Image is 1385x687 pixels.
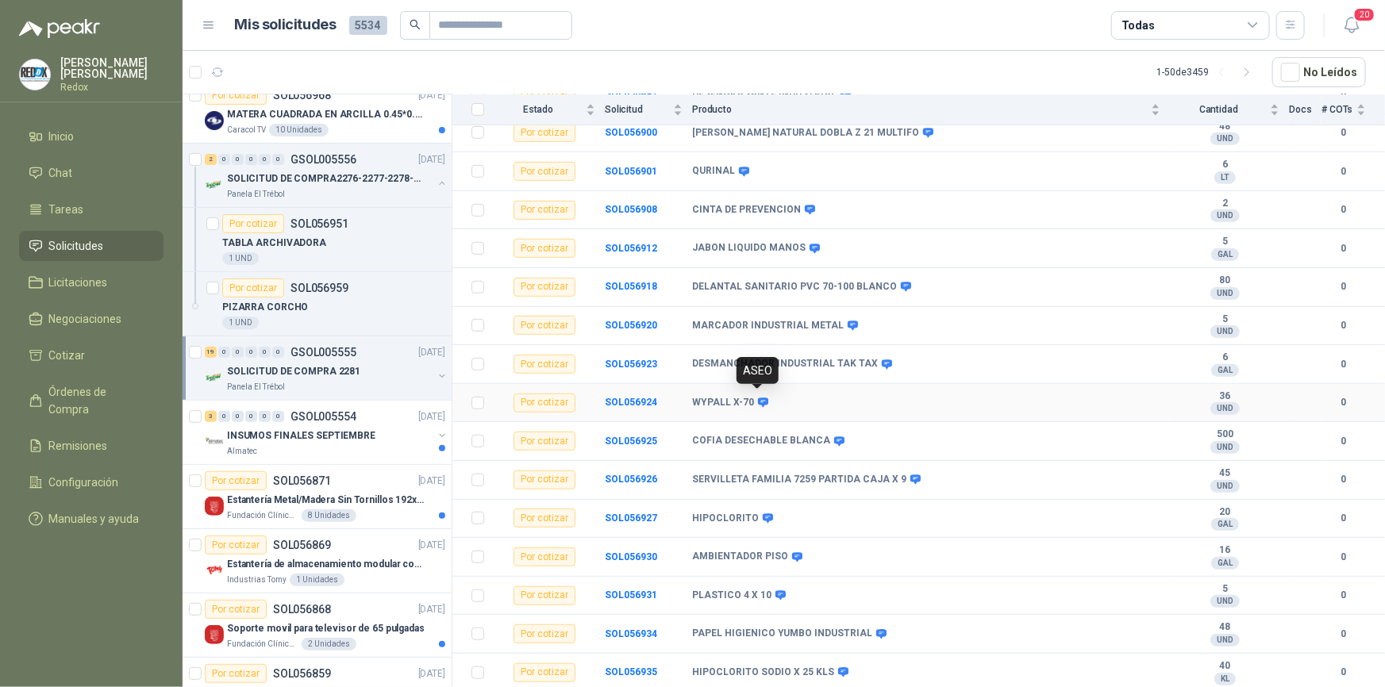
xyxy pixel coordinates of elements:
[259,347,271,358] div: 0
[227,428,375,443] p: INSUMOS FINALES SEPTIEMBRE
[692,628,872,640] b: PAPEL HIGIENICO YUMBO INDUSTRIAL
[692,397,754,409] b: WYPALL X-70
[605,166,657,177] a: SOL056901
[605,243,657,254] a: SOL056912
[60,83,164,92] p: Redox
[222,278,284,297] div: Por cotizar
[605,666,657,677] b: SOL056935
[232,154,244,165] div: 0
[514,355,575,374] div: Por cotizar
[514,663,575,682] div: Por cotizar
[605,551,657,562] a: SOL056930
[227,188,285,201] p: Panela El Trébol
[19,231,164,261] a: Solicitudes
[205,368,224,387] img: Company Logo
[1322,472,1366,487] b: 0
[418,88,445,103] p: [DATE]
[1214,171,1236,184] div: LT
[1210,480,1240,493] div: UND
[605,359,657,370] a: SOL056923
[49,437,108,455] span: Remisiones
[19,304,164,334] a: Negociaciones
[1289,94,1322,125] th: Docs
[205,497,224,516] img: Company Logo
[605,474,657,485] b: SOL056926
[1322,588,1366,603] b: 0
[1170,428,1279,441] b: 500
[1170,159,1279,171] b: 6
[222,317,259,329] div: 1 UND
[273,668,331,679] p: SOL056859
[227,638,298,651] p: Fundación Clínica Shaio
[60,57,164,79] p: [PERSON_NAME] [PERSON_NAME]
[183,465,452,529] a: Por cotizarSOL056871[DATE] Company LogoEstantería Metal/Madera Sin Tornillos 192x100x50 cm 5 Nive...
[227,381,285,393] p: Panela El Trébol
[1210,132,1240,145] div: UND
[245,411,257,422] div: 0
[1211,557,1239,570] div: GAL
[692,165,735,178] b: QURINAL
[514,393,575,413] div: Por cotizar
[19,121,164,152] a: Inicio
[205,347,217,358] div: 19
[232,347,244,358] div: 0
[222,252,259,265] div: 1 UND
[605,589,657,601] b: SOL056931
[1322,511,1366,526] b: 0
[218,154,230,165] div: 0
[1322,550,1366,565] b: 0
[1322,665,1366,680] b: 0
[205,432,224,451] img: Company Logo
[418,538,445,553] p: [DATE]
[205,600,267,619] div: Por cotizar
[1170,467,1279,480] b: 45
[418,602,445,617] p: [DATE]
[1322,357,1366,372] b: 0
[1210,634,1240,647] div: UND
[692,435,830,447] b: COFIA DESECHABLE BLANCA
[692,281,897,294] b: DELANTAL SANITARIO PVC 70-100 BLANCO
[183,529,452,593] a: Por cotizarSOL056869[DATE] Company LogoEstantería de almacenamiento modular con organizadores abi...
[494,104,583,115] span: Estado
[19,504,164,534] a: Manuales y ayuda
[1170,94,1289,125] th: Cantidad
[227,171,425,186] p: SOLICITUD DE COMPRA2276-2277-2278-2284-2285-
[302,509,356,522] div: 8 Unidades
[49,474,119,491] span: Configuración
[273,604,331,615] p: SOL056868
[290,154,356,165] p: GSOL005556
[19,377,164,424] a: Órdenes de Compra
[1322,627,1366,642] b: 0
[514,239,575,258] div: Por cotizar
[1170,390,1279,403] b: 36
[272,154,284,165] div: 0
[205,535,267,555] div: Por cotizar
[1170,506,1279,519] b: 20
[205,86,267,105] div: Por cotizar
[605,320,657,331] a: SOL056920
[183,208,452,272] a: Por cotizarSOL056951TABLA ARCHIVADORA1 UND
[49,201,84,218] span: Tareas
[514,162,575,181] div: Por cotizar
[418,345,445,360] p: [DATE]
[49,237,104,255] span: Solicitudes
[1272,57,1366,87] button: No Leídos
[514,509,575,528] div: Por cotizar
[272,411,284,422] div: 0
[290,218,348,229] p: SOL056951
[245,347,257,358] div: 0
[692,127,919,140] b: [PERSON_NAME] NATURAL DOBLA Z 21 MULTIFO
[205,561,224,580] img: Company Logo
[605,204,657,215] a: SOL056908
[273,475,331,486] p: SOL056871
[1322,279,1366,294] b: 0
[290,282,348,294] p: SOL056959
[1170,104,1267,115] span: Cantidad
[19,267,164,297] a: Licitaciones
[1322,94,1385,125] th: # COTs
[1322,164,1366,179] b: 0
